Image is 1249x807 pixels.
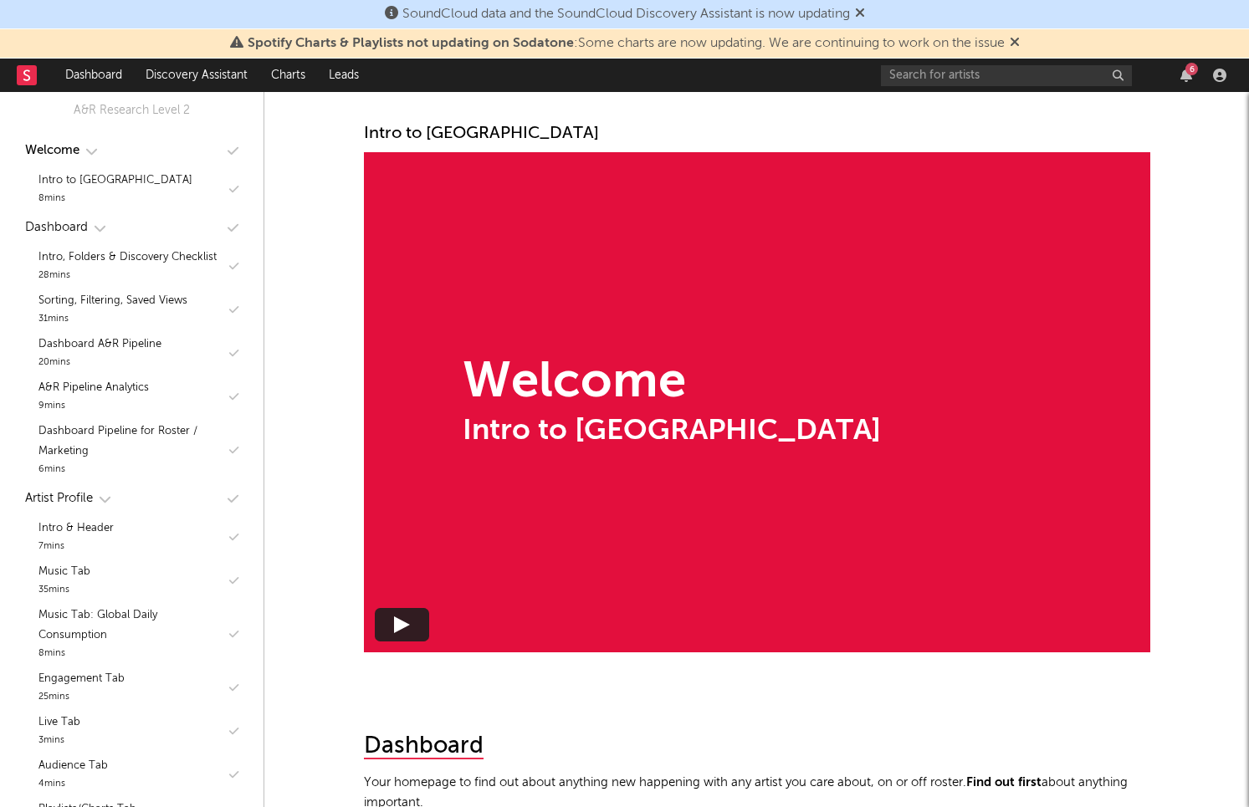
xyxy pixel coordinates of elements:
[38,378,149,398] div: A&R Pipeline Analytics
[38,646,225,662] div: 8 mins
[248,37,1005,50] span: : Some charts are now updating. We are continuing to work on the issue
[38,582,90,599] div: 35 mins
[38,171,192,191] div: Intro to [GEOGRAPHIC_DATA]
[38,689,125,706] div: 25 mins
[38,539,114,555] div: 7 mins
[54,59,134,92] a: Dashboard
[25,140,79,161] div: Welcome
[38,191,192,207] div: 8 mins
[881,65,1132,86] input: Search for artists
[463,358,881,408] div: Welcome
[38,562,90,582] div: Music Tab
[38,355,161,371] div: 20 mins
[38,669,125,689] div: Engagement Tab
[463,416,881,446] div: Intro to [GEOGRAPHIC_DATA]
[74,100,190,120] div: A&R Research Level 2
[1180,69,1192,82] button: 6
[38,291,187,311] div: Sorting, Filtering, Saved Views
[134,59,259,92] a: Discovery Assistant
[38,518,114,539] div: Intro & Header
[25,217,88,238] div: Dashboard
[38,462,225,478] div: 6 mins
[402,8,850,21] span: SoundCloud data and the SoundCloud Discovery Assistant is now updating
[364,734,484,759] div: Dashboard
[259,59,317,92] a: Charts
[364,124,1150,144] div: Intro to [GEOGRAPHIC_DATA]
[38,335,161,355] div: Dashboard A&R Pipeline
[966,776,1042,789] strong: Find out first
[38,398,149,415] div: 9 mins
[38,248,217,268] div: Intro, Folders & Discovery Checklist
[1185,63,1198,75] div: 6
[317,59,371,92] a: Leads
[38,311,187,328] div: 31 mins
[38,776,108,793] div: 4 mins
[38,733,80,749] div: 3 mins
[38,713,80,733] div: Live Tab
[855,8,865,21] span: Dismiss
[38,421,225,462] div: Dashboard Pipeline for Roster / Marketing
[248,37,574,50] span: Spotify Charts & Playlists not updating on Sodatone
[38,268,217,284] div: 28 mins
[25,488,93,508] div: Artist Profile
[38,756,108,776] div: Audience Tab
[38,605,225,646] div: Music Tab: Global Daily Consumption
[1010,37,1020,50] span: Dismiss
